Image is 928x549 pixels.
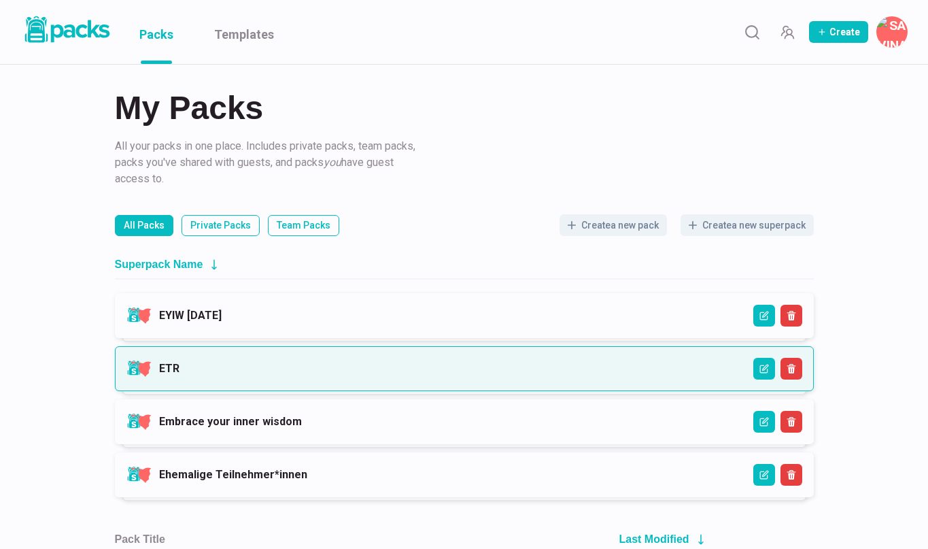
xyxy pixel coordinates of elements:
[115,258,203,271] h2: Superpack Name
[190,218,251,233] p: Private Packs
[876,16,908,48] button: Savina Tilmann
[277,218,330,233] p: Team Packs
[780,305,802,327] button: Delete Superpack
[780,464,802,486] button: Delete Superpack
[809,21,868,43] button: Create Pack
[560,214,667,236] button: Createa new pack
[780,411,802,433] button: Delete Superpack
[753,358,775,380] button: Edit
[774,18,801,46] button: Manage Team Invites
[324,156,341,169] i: you
[20,14,112,46] img: Packs logo
[115,138,421,187] p: All your packs in one place. Includes private packs, team packs, packs you've shared with guests,...
[780,358,802,380] button: Delete Superpack
[115,533,165,546] h2: Pack Title
[753,305,775,327] button: Edit
[753,464,775,486] button: Edit
[20,14,112,50] a: Packs logo
[738,18,766,46] button: Search
[115,92,814,124] h2: My Packs
[681,214,814,236] button: Createa new superpack
[753,411,775,433] button: Edit
[619,533,689,546] h2: Last Modified
[124,218,165,233] p: All Packs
